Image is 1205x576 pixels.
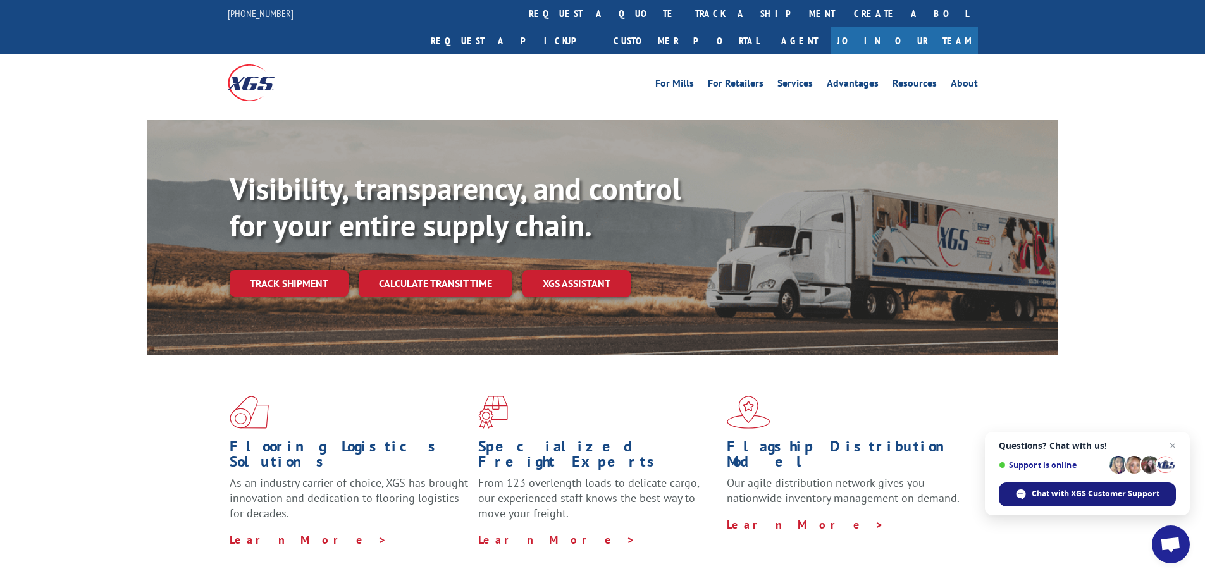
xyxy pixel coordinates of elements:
[727,517,884,532] a: Learn More >
[230,439,469,475] h1: Flooring Logistics Solutions
[604,27,769,54] a: Customer Portal
[727,439,966,475] h1: Flagship Distribution Model
[999,482,1176,506] div: Chat with XGS Customer Support
[769,27,831,54] a: Agent
[777,78,813,92] a: Services
[478,532,636,547] a: Learn More >
[708,78,763,92] a: For Retailers
[522,270,631,297] a: XGS ASSISTANT
[827,78,879,92] a: Advantages
[230,532,387,547] a: Learn More >
[999,441,1176,451] span: Questions? Chat with us!
[230,270,349,297] a: Track shipment
[1165,438,1180,453] span: Close chat
[727,475,960,505] span: Our agile distribution network gives you nationwide inventory management on demand.
[727,396,770,429] img: xgs-icon-flagship-distribution-model-red
[228,7,294,20] a: [PHONE_NUMBER]
[230,396,269,429] img: xgs-icon-total-supply-chain-intelligence-red
[421,27,604,54] a: Request a pickup
[655,78,694,92] a: For Mills
[1152,525,1190,563] div: Open chat
[831,27,978,54] a: Join Our Team
[893,78,937,92] a: Resources
[999,460,1105,470] span: Support is online
[951,78,978,92] a: About
[230,169,681,245] b: Visibility, transparency, and control for your entire supply chain.
[359,270,512,297] a: Calculate transit time
[478,396,508,429] img: xgs-icon-focused-on-flooring-red
[478,439,717,475] h1: Specialized Freight Experts
[230,475,468,520] span: As an industry carrier of choice, XGS has brought innovation and dedication to flooring logistics...
[1032,488,1159,499] span: Chat with XGS Customer Support
[478,475,717,532] p: From 123 overlength loads to delicate cargo, our experienced staff knows the best way to move you...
